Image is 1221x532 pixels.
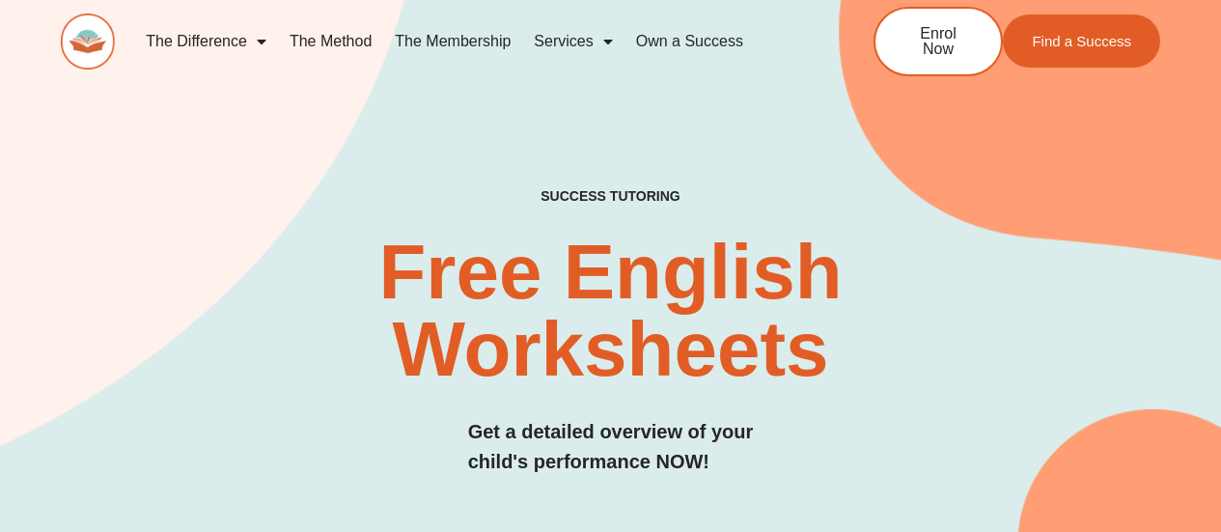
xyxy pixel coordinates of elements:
[1032,34,1131,48] span: Find a Success
[874,7,1003,76] a: Enrol Now
[624,19,755,64] a: Own a Success
[134,19,810,64] nav: Menu
[248,234,973,388] h2: Free English Worksheets​
[134,19,278,64] a: The Difference
[1003,14,1160,68] a: Find a Success
[383,19,522,64] a: The Membership
[448,188,773,205] h4: SUCCESS TUTORING​
[904,26,972,57] span: Enrol Now
[522,19,624,64] a: Services
[278,19,383,64] a: The Method
[468,417,754,477] h3: Get a detailed overview of your child's performance NOW!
